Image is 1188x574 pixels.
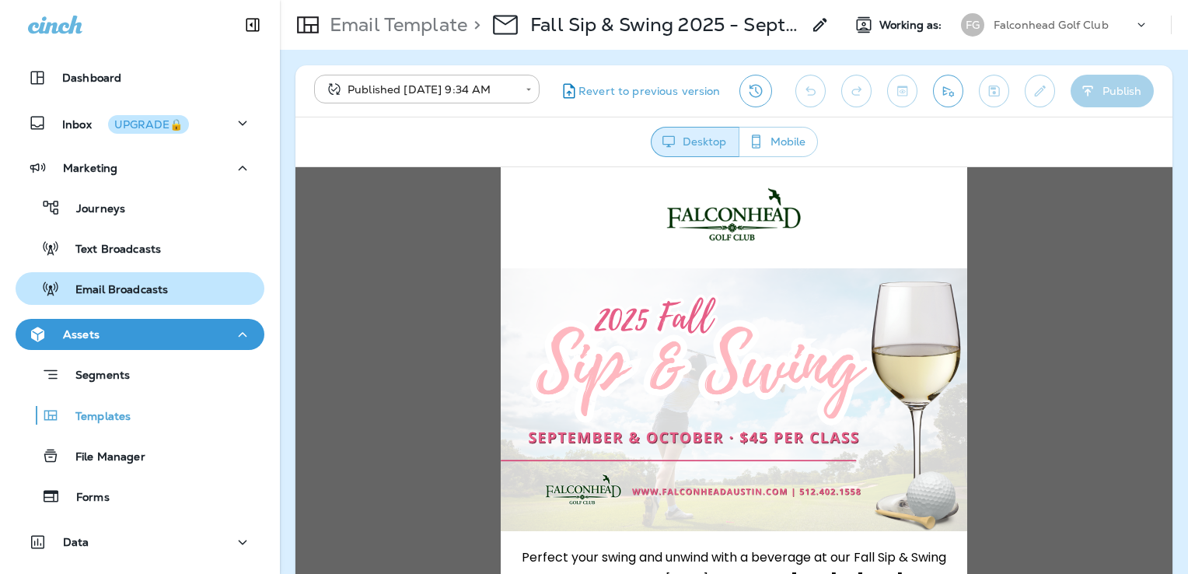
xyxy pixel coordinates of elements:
[435,425,555,443] strong: 6:00 PM to 7:00 PM
[530,13,802,37] p: Fall Sip & Swing 2025 - Sept. & Oct. (5)
[16,439,264,472] button: File Manager
[739,127,818,157] button: Mobile
[62,115,189,131] p: Inbox
[16,480,264,513] button: Forms
[933,75,963,107] button: Send test email
[467,13,480,37] p: >
[879,19,945,32] span: Working as:
[60,283,168,298] p: Email Broadcasts
[108,115,189,134] button: UPGRADE🔒
[16,191,264,224] button: Journeys
[60,369,130,384] p: Segments
[370,19,507,75] img: Falconhead-Logo.png
[16,152,264,184] button: Marketing
[60,410,131,425] p: Templates
[16,107,264,138] button: InboxUPGRADE🔒
[16,272,264,305] button: Email Broadcasts
[581,425,606,443] strong: $45
[578,84,721,99] span: Revert to previous version
[16,319,264,350] button: Assets
[16,399,264,432] button: Templates
[16,527,264,558] button: Data
[16,358,264,391] button: Segments
[323,13,467,37] p: Email Template
[16,62,264,93] button: Dashboard
[62,72,121,84] p: Dashboard
[961,13,984,37] div: FG
[325,82,515,97] div: Published [DATE] 9:34 AM
[60,243,161,257] p: Text Broadcasts
[205,101,672,364] img: Falconhead-GC--Fall-Sip--Swing-2025---Blog-1.png
[651,127,739,157] button: Desktop
[63,328,100,341] p: Assets
[60,450,145,465] p: File Manager
[61,202,125,217] p: Journeys
[226,381,651,488] span: Perfect your swing and unwind with a beverage at our Fall Sip & Swing classes! Join us every [DAT...
[495,404,608,422] strong: [DATE] to [DATE]
[114,119,183,130] div: UPGRADE🔒
[63,162,117,174] p: Marketing
[552,75,727,107] button: Revert to previous version
[739,75,772,107] button: View Changelog
[231,9,274,40] button: Collapse Sidebar
[16,232,264,264] button: Text Broadcasts
[61,491,110,506] p: Forms
[994,19,1109,31] p: Falconhead Golf Club
[63,536,89,548] p: Data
